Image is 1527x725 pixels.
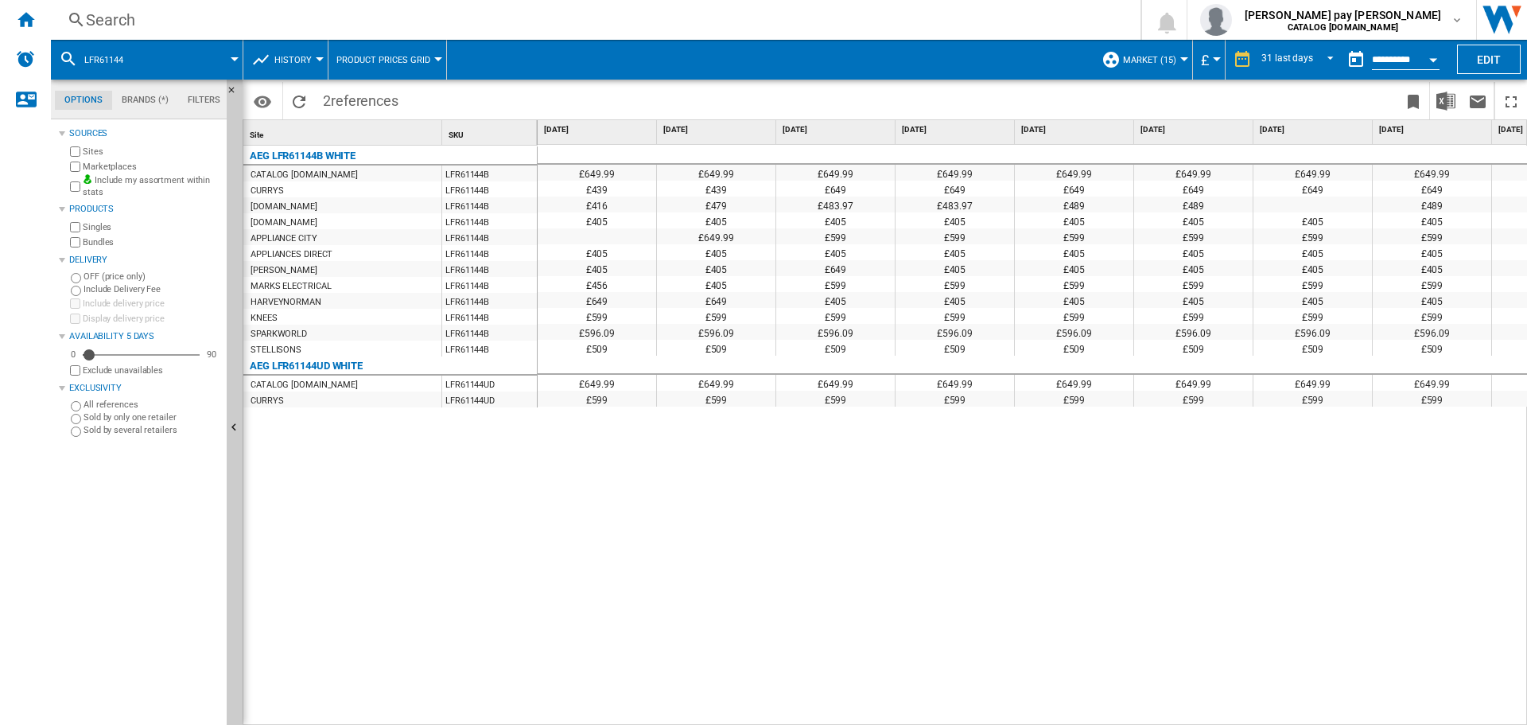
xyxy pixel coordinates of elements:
div: £489 [1015,197,1133,212]
div: £599 [896,276,1014,292]
div: £405 [1015,212,1133,228]
input: Singles [70,222,80,232]
div: £599 [1134,228,1253,244]
div: [DOMAIN_NAME] [251,215,317,231]
div: Products [69,203,220,216]
button: md-calendar [1340,44,1372,76]
button: Product prices grid [336,40,438,80]
div: LFR61144B [442,245,537,261]
label: Sold by only one retailer [84,411,220,423]
div: £649.99 [896,375,1014,391]
span: [PERSON_NAME] pay [PERSON_NAME] [1245,7,1441,23]
input: Include delivery price [70,298,80,309]
div: £649.99 [1373,165,1491,181]
div: History [251,40,320,80]
div: AEG LFR61144B WHITE [250,146,356,166]
img: profile.jpg [1200,4,1232,36]
div: £649 [657,292,775,308]
div: £599 [657,391,775,407]
label: Exclude unavailables [83,364,220,376]
div: SKU Sort None [445,120,537,145]
div: £649.99 [896,165,1014,181]
div: £596.09 [1373,324,1491,340]
div: LFR61144B [442,261,537,277]
div: £405 [1134,244,1253,260]
span: LFR61144 [84,55,123,65]
label: Marketplaces [83,161,220,173]
div: £489 [1134,197,1253,212]
div: £405 [896,292,1014,308]
span: [DATE] [1379,124,1488,135]
span: Market (15) [1123,55,1176,65]
input: OFF (price only) [71,273,81,283]
div: £405 [1015,292,1133,308]
img: mysite-bg-18x18.png [83,174,92,184]
button: Options [247,87,278,115]
div: £599 [776,391,895,407]
md-tab-item: Filters [178,91,230,110]
div: Site Sort None [247,120,441,145]
div: £483.97 [776,197,895,212]
input: Bundles [70,237,80,248]
button: History [274,40,320,80]
div: £599 [776,276,895,292]
div: £649.99 [657,375,775,391]
div: £405 [776,244,895,260]
span: 2 [315,82,406,115]
span: [DATE] [783,124,892,135]
div: [DOMAIN_NAME] [251,199,317,215]
span: History [274,55,312,65]
div: £405 [896,244,1014,260]
div: 0 [67,349,80,361]
div: £405 [896,212,1014,228]
button: Open calendar [1419,43,1447,72]
button: Edit [1457,45,1521,74]
span: [DATE] [902,124,1011,135]
div: APPLIANCES DIRECT [251,247,332,263]
div: £649.99 [657,228,775,244]
label: OFF (price only) [84,271,220,283]
span: [DATE] [1260,124,1369,135]
div: LFR61144B [442,181,537,197]
div: £599 [1134,276,1253,292]
div: £509 [896,340,1014,356]
input: Sold by only one retailer [71,414,81,424]
div: £599 [1134,391,1253,407]
div: £599 [1253,276,1372,292]
div: £649.99 [776,375,895,391]
div: £649 [538,292,656,308]
div: £649.99 [1134,375,1253,391]
div: 31 last days [1261,53,1313,64]
div: £649 [776,260,895,276]
img: excel-24x24.png [1436,92,1455,111]
div: £405 [1134,292,1253,308]
div: £649.99 [538,375,656,391]
div: £405 [538,244,656,260]
md-select: REPORTS.WIZARD.STEPS.REPORT.STEPS.REPORT_OPTIONS.PERIOD: 31 last days [1260,47,1340,73]
div: £509 [1373,340,1491,356]
div: £599 [776,308,895,324]
label: All references [84,399,220,411]
div: £596.09 [1134,324,1253,340]
div: £405 [1015,260,1133,276]
div: £405 [776,292,895,308]
div: £649 [1134,181,1253,197]
label: Singles [83,221,220,233]
div: Exclusivity [69,382,220,395]
div: £649 [1015,181,1133,197]
div: £596.09 [538,324,656,340]
div: LFR61144B [442,277,537,293]
div: £509 [776,340,895,356]
div: APPLIANCE CITY [251,231,317,247]
div: £649.99 [657,165,775,181]
input: All references [71,401,81,411]
div: £405 [538,260,656,276]
label: Include Delivery Fee [84,283,220,295]
div: CURRYS [251,183,283,199]
input: Display delivery price [70,365,80,376]
label: Sites [83,146,220,158]
button: Send this report by email [1462,82,1494,119]
span: [DATE] [544,124,653,135]
md-tab-item: Options [55,91,112,110]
